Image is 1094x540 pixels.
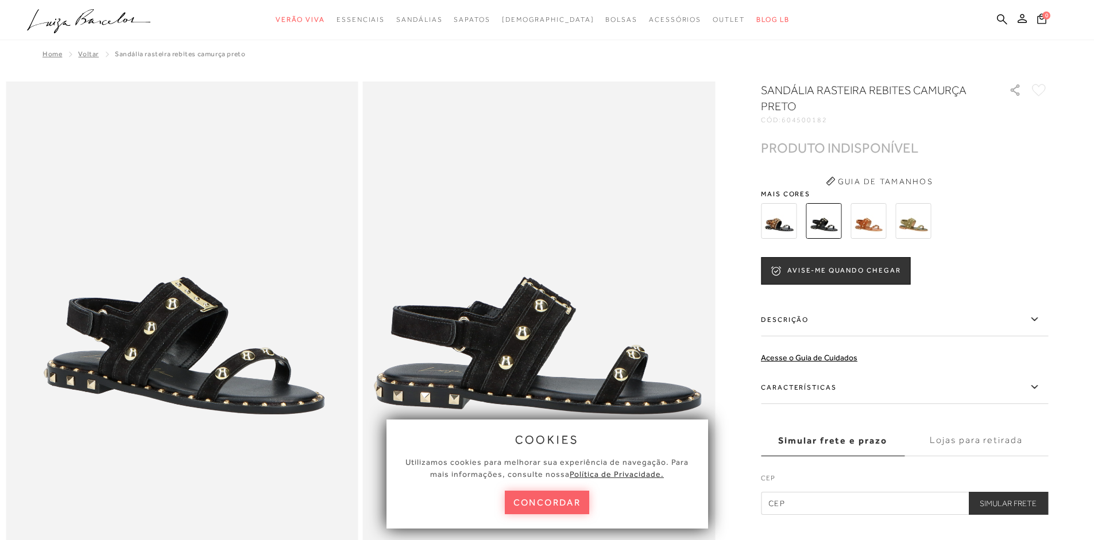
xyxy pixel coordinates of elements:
a: noSubCategoriesText [502,9,594,30]
label: Lojas para retirada [904,425,1048,456]
input: CEP [761,492,1048,515]
label: Características [761,371,1048,404]
a: BLOG LB [756,9,790,30]
span: 604500182 [782,116,828,124]
label: Simular frete e prazo [761,425,904,456]
span: Bolsas [605,15,637,24]
a: Política de Privacidade. [570,469,664,479]
span: Verão Viva [276,15,325,24]
span: Essenciais [337,15,385,24]
a: Home [42,50,62,58]
span: Mais cores [761,191,1048,197]
span: Utilizamos cookies para melhorar sua experiência de navegação. Para mais informações, consulte nossa [405,457,689,479]
button: Guia de Tamanhos [822,172,937,191]
a: noSubCategoriesText [713,9,745,30]
a: noSubCategoriesText [454,9,490,30]
span: Sandálias [396,15,442,24]
span: Sapatos [454,15,490,24]
a: Voltar [78,50,99,58]
label: Descrição [761,303,1048,336]
a: noSubCategoriesText [649,9,701,30]
span: Acessórios [649,15,701,24]
a: noSubCategoriesText [276,9,325,30]
div: CÓD: [761,116,991,123]
button: concordar [505,491,590,514]
h1: SANDÁLIA RASTEIRA REBITES CAMURÇA PRETO [761,82,976,114]
span: Outlet [713,15,745,24]
a: noSubCategoriesText [396,9,442,30]
span: BLOG LB [756,15,790,24]
label: CEP [761,473,1048,489]
img: SANDÁLIA RASTEIRA REBITES ANIMAL PRINT [761,203,797,239]
button: Simular Frete [968,492,1048,515]
span: 0 [1042,11,1050,20]
span: cookies [515,433,579,446]
a: noSubCategoriesText [605,9,637,30]
span: [DEMOGRAPHIC_DATA] [502,15,594,24]
img: SANDÁLIA RASTEIRA REBITES CAMURÇA CARAMELO [851,203,886,239]
span: SANDÁLIA RASTEIRA REBITES CAMURÇA PRETO [115,50,245,58]
a: Acesse o Guia de Cuidados [761,353,857,362]
div: PRODUTO INDISPONÍVEL [761,142,918,154]
img: SANDÁLIA RASTEIRA REBITES CAMURÇA PRETO [806,203,841,239]
img: SANDÁLIA RASTEIRA REBITES CAMURÇA VERDE MUSGO [895,203,931,239]
a: noSubCategoriesText [337,9,385,30]
button: AVISE-ME QUANDO CHEGAR [761,257,910,285]
button: 0 [1034,13,1050,28]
